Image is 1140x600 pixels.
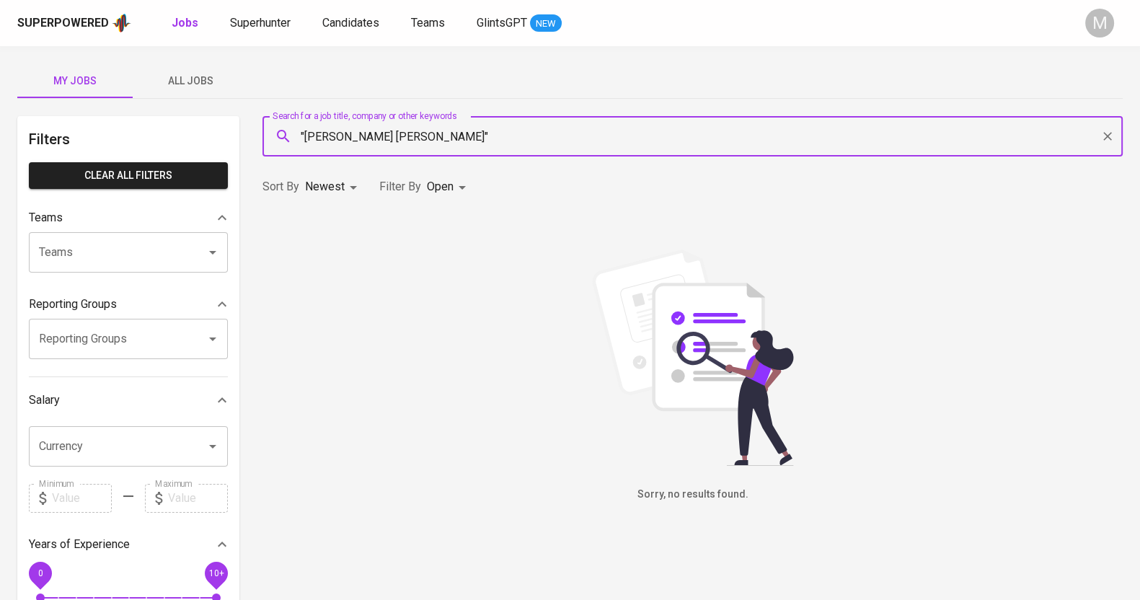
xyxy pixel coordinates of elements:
p: Years of Experience [29,536,130,553]
h6: Filters [29,128,228,151]
b: Jobs [172,16,198,30]
p: Reporting Groups [29,296,117,313]
div: M [1085,9,1114,37]
div: Superpowered [17,15,109,32]
span: Teams [411,16,445,30]
p: Filter By [379,178,421,195]
a: Superhunter [230,14,293,32]
div: Newest [305,174,362,200]
button: Clear All filters [29,162,228,189]
div: Teams [29,203,228,232]
span: GlintsGPT [477,16,527,30]
span: 0 [37,568,43,578]
img: file_searching.svg [585,250,801,466]
div: Reporting Groups [29,290,228,319]
a: Superpoweredapp logo [17,12,131,34]
a: Candidates [322,14,382,32]
a: Jobs [172,14,201,32]
h6: Sorry, no results found. [262,487,1123,503]
span: NEW [530,17,562,31]
div: Years of Experience [29,530,228,559]
p: Newest [305,178,345,195]
div: Open [427,174,471,200]
p: Teams [29,209,63,226]
p: Sort By [262,178,299,195]
span: Clear All filters [40,167,216,185]
span: My Jobs [26,72,124,90]
p: Salary [29,392,60,409]
a: GlintsGPT NEW [477,14,562,32]
span: Candidates [322,16,379,30]
input: Value [168,484,228,513]
button: Open [203,436,223,456]
span: Superhunter [230,16,291,30]
button: Clear [1097,126,1118,146]
span: All Jobs [141,72,239,90]
span: Open [427,180,454,193]
button: Open [203,329,223,349]
img: app logo [112,12,131,34]
span: 10+ [208,568,224,578]
button: Open [203,242,223,262]
div: Salary [29,386,228,415]
a: Teams [411,14,448,32]
input: Value [52,484,112,513]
